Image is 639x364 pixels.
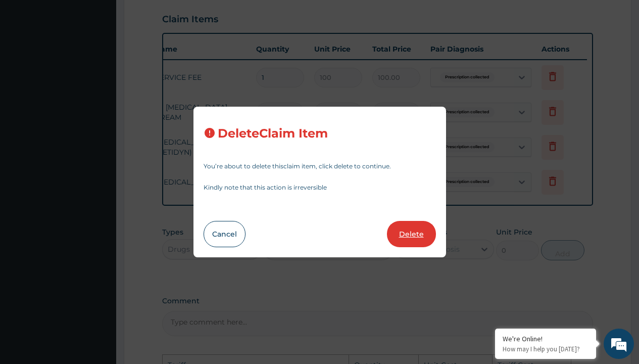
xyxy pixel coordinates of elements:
[218,127,328,141] h3: Delete Claim Item
[5,250,192,286] textarea: Type your message and hit 'Enter'
[19,51,41,76] img: d_794563401_company_1708531726252_794563401
[53,57,170,70] div: Chat with us now
[387,221,436,247] button: Delete
[59,114,139,216] span: We're online!
[204,163,436,169] p: You’re about to delete this claim item , click delete to continue.
[166,5,190,29] div: Minimize live chat window
[204,185,436,191] p: Kindly note that this action is irreversible
[503,345,588,353] p: How may I help you today?
[503,334,588,343] div: We're Online!
[204,221,245,247] button: Cancel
